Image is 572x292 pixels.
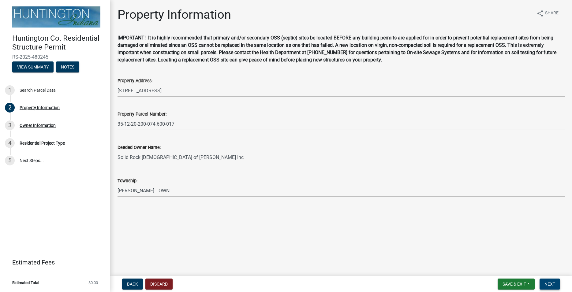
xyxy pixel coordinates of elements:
[20,105,60,110] div: Property Information
[536,10,544,17] i: share
[5,256,100,268] a: Estimated Fees
[118,79,152,83] label: Property Address:
[20,88,56,92] div: Search Parcel Data
[5,156,15,165] div: 5
[56,65,79,70] wm-modal-confirm: Notes
[532,7,563,19] button: shareShare
[5,103,15,113] div: 2
[118,7,231,22] h1: Property Information
[12,281,39,285] span: Estimated Total
[12,54,98,60] span: RS-2025-480245
[503,282,526,286] span: Save & Exit
[145,279,173,290] button: Discard
[5,85,15,95] div: 1
[12,6,100,28] img: Huntington County, Indiana
[122,279,143,290] button: Back
[20,141,65,145] div: Residential Project Type
[544,282,555,286] span: Next
[56,61,79,72] button: Notes
[12,34,105,52] h4: Huntington Co. Residential Structure Permit
[118,146,161,150] label: Deeded Owner Name:
[118,35,556,63] strong: IMPORTANT! It is highly recommended that primary and/or secondary OSS (septic) sites be located B...
[540,279,560,290] button: Next
[5,138,15,148] div: 4
[127,282,138,286] span: Back
[12,61,54,72] button: View Summary
[118,112,166,116] label: Property Parcel Number:
[118,179,137,183] label: Township:
[20,123,56,128] div: Owner Information
[498,279,535,290] button: Save & Exit
[88,281,98,285] span: $0.00
[12,65,54,70] wm-modal-confirm: Summary
[5,120,15,130] div: 3
[545,10,559,17] span: Share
